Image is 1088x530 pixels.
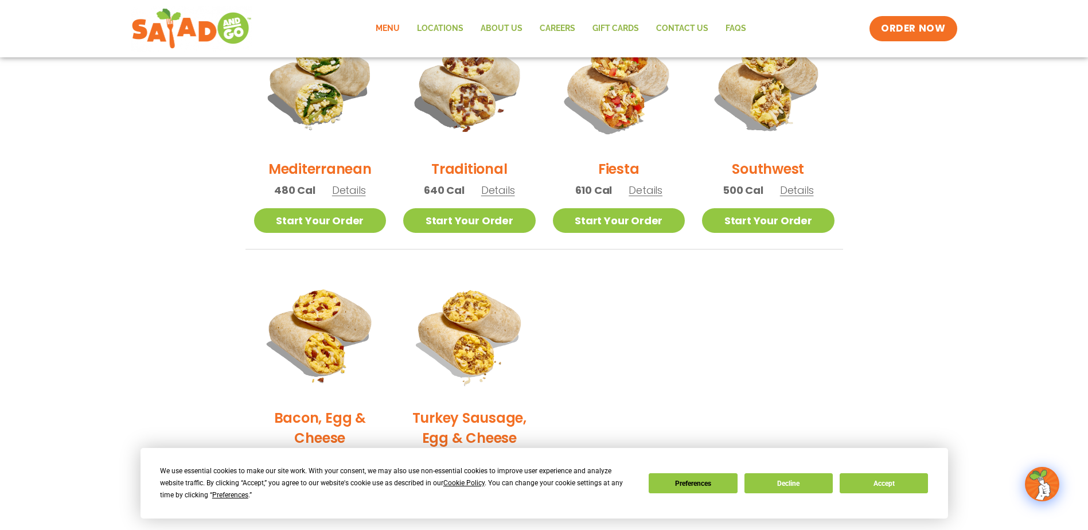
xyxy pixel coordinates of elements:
[268,159,372,179] h2: Mediterranean
[254,18,387,150] img: Product photo for Mediterranean Breakfast Burrito
[648,15,717,42] a: Contact Us
[403,267,536,399] img: Product photo for Turkey Sausage, Egg & Cheese
[443,479,485,487] span: Cookie Policy
[744,473,833,493] button: Decline
[408,15,472,42] a: Locations
[254,267,387,399] img: Product photo for Bacon, Egg & Cheese
[584,15,648,42] a: GIFT CARDS
[403,408,536,448] h2: Turkey Sausage, Egg & Cheese
[431,159,507,179] h2: Traditional
[723,182,763,198] span: 500 Cal
[424,182,465,198] span: 640 Cal
[869,16,957,41] a: ORDER NOW
[403,208,536,233] a: Start Your Order
[141,448,948,519] div: Cookie Consent Prompt
[780,183,814,197] span: Details
[254,408,387,448] h2: Bacon, Egg & Cheese
[254,208,387,233] a: Start Your Order
[332,183,366,197] span: Details
[575,182,613,198] span: 610 Cal
[702,18,834,150] img: Product photo for Southwest
[212,491,248,499] span: Preferences
[131,6,252,52] img: new-SAG-logo-768×292
[598,159,639,179] h2: Fiesta
[649,473,737,493] button: Preferences
[702,208,834,233] a: Start Your Order
[629,183,662,197] span: Details
[403,18,536,150] img: Product photo for Traditional
[274,182,315,198] span: 480 Cal
[531,15,584,42] a: Careers
[367,15,408,42] a: Menu
[1026,468,1058,500] img: wpChatIcon
[840,473,928,493] button: Accept
[472,15,531,42] a: About Us
[160,465,635,501] div: We use essential cookies to make our site work. With your consent, we may also use non-essential ...
[481,183,515,197] span: Details
[553,208,685,233] a: Start Your Order
[881,22,945,36] span: ORDER NOW
[553,18,685,150] img: Product photo for Fiesta
[732,159,804,179] h2: Southwest
[717,15,755,42] a: FAQs
[367,15,755,42] nav: Menu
